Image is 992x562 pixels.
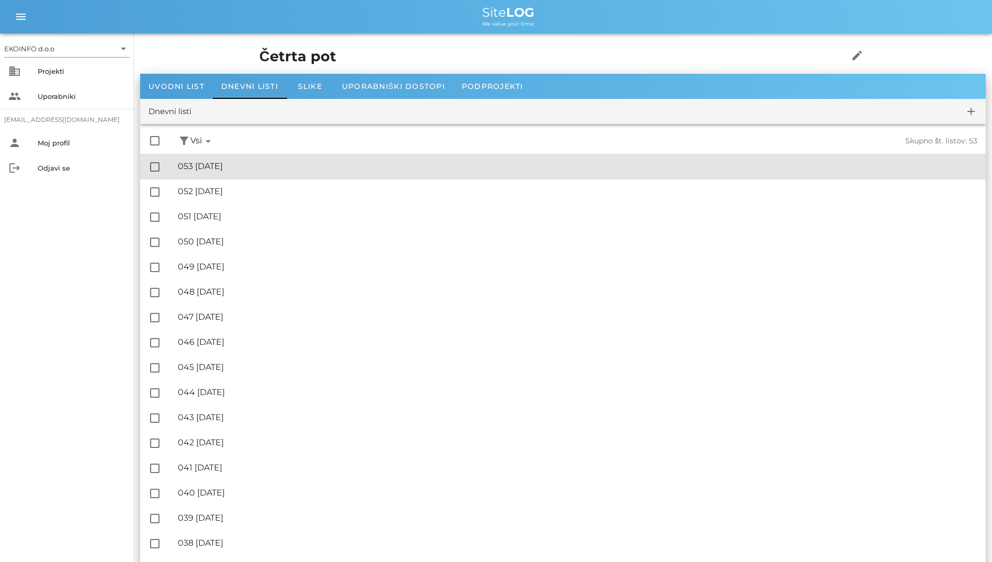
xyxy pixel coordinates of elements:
[851,49,863,62] i: edit
[178,287,977,297] div: 048 [DATE]
[178,337,977,347] div: 046 [DATE]
[178,387,977,397] div: 044 [DATE]
[178,538,977,548] div: 038 [DATE]
[178,412,977,422] div: 043 [DATE]
[178,362,977,372] div: 045 [DATE]
[178,161,977,171] div: 053 [DATE]
[149,82,204,91] span: Uvodni list
[940,512,992,562] div: Pripomoček za klepet
[117,42,130,55] i: arrow_drop_down
[482,5,534,20] span: Site
[8,137,21,149] i: person
[965,105,977,118] i: add
[202,135,214,148] i: arrow_drop_down
[462,82,523,91] span: Podprojekti
[149,106,191,118] div: Dnevni listi
[178,312,977,322] div: 047 [DATE]
[190,134,214,148] span: Vsi
[178,463,977,473] div: 041 [DATE]
[259,46,816,68] h1: Četrta pot
[482,20,534,27] span: We value your time.
[178,488,977,498] div: 040 [DATE]
[4,44,54,53] div: EKOINFO d.o.o
[178,237,977,246] div: 050 [DATE]
[15,10,27,23] i: menu
[178,186,977,196] div: 052 [DATE]
[596,137,978,145] div: Skupno št. listov: 53
[8,90,21,103] i: people
[38,164,126,172] div: Odjavi se
[342,82,445,91] span: Uporabniški dostopi
[38,67,126,75] div: Projekti
[178,134,190,148] button: filter_alt
[8,65,21,77] i: business
[178,513,977,523] div: 039 [DATE]
[178,211,977,221] div: 051 [DATE]
[38,139,126,147] div: Moj profil
[221,82,278,91] span: Dnevni listi
[506,5,534,20] b: LOG
[4,40,130,57] div: EKOINFO d.o.o
[178,437,977,447] div: 042 [DATE]
[178,262,977,272] div: 049 [DATE]
[298,82,322,91] span: Slike
[38,92,126,100] div: Uporabniki
[940,512,992,562] iframe: Chat Widget
[8,162,21,174] i: logout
